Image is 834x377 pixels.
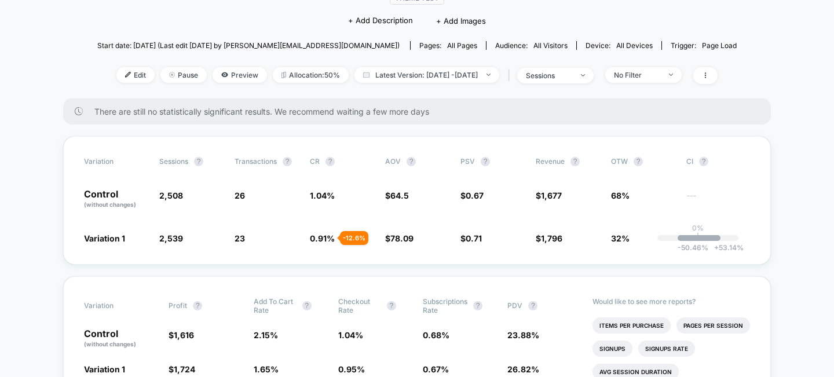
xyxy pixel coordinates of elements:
span: 23.88 % [507,330,539,340]
span: 78.09 [390,233,414,243]
span: $ [460,191,484,200]
li: Signups Rate [638,341,695,357]
span: Variation 1 [84,364,125,374]
span: 1.04 % [338,330,363,340]
span: CI [686,157,750,166]
span: 2,508 [159,191,183,200]
span: $ [460,233,482,243]
img: end [581,74,585,76]
span: + Add Description [348,15,413,27]
span: $ [385,191,409,200]
div: No Filter [614,71,660,79]
span: (without changes) [84,341,136,347]
span: PDV [507,301,522,310]
button: ? [194,157,203,166]
li: Signups [592,341,632,357]
span: Revenue [536,157,565,166]
img: end [487,74,491,76]
span: Variation 1 [84,233,125,243]
p: Control [84,189,148,209]
span: Device: [576,41,661,50]
span: 26.82 % [507,364,539,374]
span: Edit [116,67,155,83]
span: + [714,243,719,252]
span: 2,539 [159,233,183,243]
span: There are still no statistically significant results. We recommend waiting a few more days [94,107,748,116]
span: 1,677 [541,191,562,200]
span: AOV [385,157,401,166]
button: ? [387,301,396,310]
span: Profit [169,301,187,310]
span: Page Load [702,41,737,50]
button: ? [325,157,335,166]
span: 0.67 [466,191,484,200]
li: Pages Per Session [676,317,750,334]
button: ? [481,157,490,166]
span: Sessions [159,157,188,166]
span: 23 [235,233,245,243]
span: all pages [447,41,477,50]
span: + Add Images [436,16,486,25]
span: 1,724 [174,364,195,374]
span: all devices [616,41,653,50]
span: Variation [84,157,148,166]
li: Items Per Purchase [592,317,671,334]
img: rebalance [281,72,286,78]
img: end [669,74,673,76]
span: Subscriptions Rate [423,297,467,314]
span: $ [536,233,562,243]
img: end [169,72,175,78]
img: edit [125,72,131,78]
span: | [505,67,517,84]
button: ? [407,157,416,166]
span: Transactions [235,157,277,166]
span: 0.91 % [310,233,335,243]
button: ? [699,157,708,166]
span: Latest Version: [DATE] - [DATE] [354,67,499,83]
span: Add To Cart Rate [254,297,297,314]
span: -50.46 % [678,243,708,252]
img: calendar [363,72,370,78]
div: Pages: [419,41,477,50]
span: 0.95 % [338,364,365,374]
p: Would like to see more reports? [592,297,751,306]
span: $ [169,364,195,374]
span: PSV [460,157,475,166]
button: ? [302,301,312,310]
span: 2.15 % [254,330,278,340]
span: 53.14 % [708,243,744,252]
div: Audience: [495,41,568,50]
span: 1,616 [174,330,194,340]
button: ? [193,301,202,310]
span: Preview [213,67,267,83]
span: 1.04 % [310,191,335,200]
button: ? [570,157,580,166]
div: - 12.6 % [340,231,368,245]
span: $ [536,191,562,200]
span: 26 [235,191,245,200]
span: 0.68 % [423,330,449,340]
p: 0% [692,224,704,232]
span: --- [686,192,750,209]
span: Start date: [DATE] (Last edit [DATE] by [PERSON_NAME][EMAIL_ADDRESS][DOMAIN_NAME]) [97,41,400,50]
span: Pause [160,67,207,83]
button: ? [283,157,292,166]
p: Control [84,329,157,349]
div: Trigger: [671,41,737,50]
div: sessions [526,71,572,80]
span: $ [169,330,194,340]
span: OTW [611,157,675,166]
span: 64.5 [390,191,409,200]
span: Checkout Rate [338,297,381,314]
button: ? [528,301,537,310]
span: 1.65 % [254,364,279,374]
span: 1,796 [541,233,562,243]
button: ? [473,301,482,310]
span: All Visitors [533,41,568,50]
span: 68% [611,191,630,200]
span: Variation [84,297,148,314]
span: (without changes) [84,201,136,208]
span: 0.71 [466,233,482,243]
span: 0.67 % [423,364,449,374]
button: ? [634,157,643,166]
